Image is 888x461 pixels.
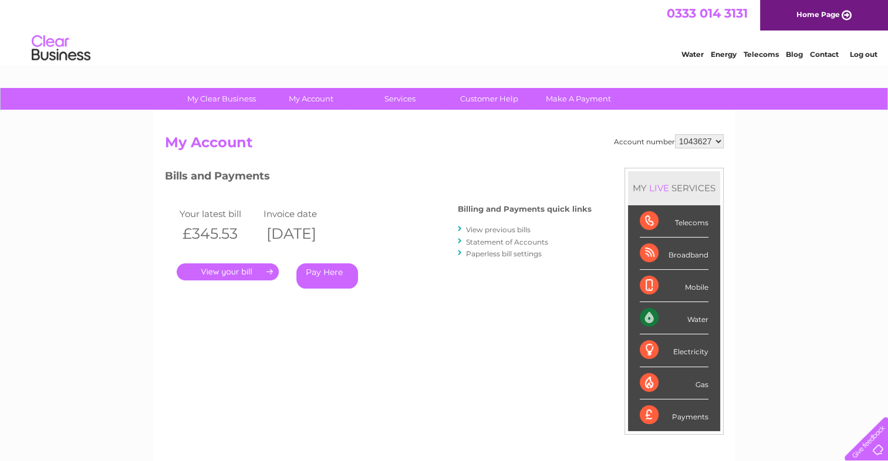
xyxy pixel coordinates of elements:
a: Water [681,50,704,59]
a: Statement of Accounts [466,238,548,246]
div: Clear Business is a trading name of Verastar Limited (registered in [GEOGRAPHIC_DATA] No. 3667643... [167,6,722,57]
td: Invoice date [261,206,345,222]
div: Electricity [640,334,708,367]
div: Mobile [640,270,708,302]
div: Account number [614,134,724,148]
div: Broadband [640,238,708,270]
div: LIVE [647,182,671,194]
h4: Billing and Payments quick links [458,205,592,213]
a: Services [352,88,448,110]
a: Energy [711,50,737,59]
a: Customer Help [441,88,538,110]
div: MY SERVICES [628,171,720,205]
div: Payments [640,399,708,431]
h3: Bills and Payments [165,168,592,188]
h2: My Account [165,134,724,157]
td: Your latest bill [177,206,261,222]
th: £345.53 [177,222,261,246]
a: Make A Payment [530,88,627,110]
a: View previous bills [466,225,531,234]
a: Log out [849,50,877,59]
a: Pay Here [296,263,358,289]
a: . [177,263,279,280]
a: My Clear Business [173,88,270,110]
a: Blog [786,50,803,59]
th: [DATE] [261,222,345,246]
a: Telecoms [744,50,779,59]
a: Contact [810,50,839,59]
a: My Account [262,88,359,110]
div: Telecoms [640,205,708,238]
img: logo.png [31,30,91,66]
a: Paperless bill settings [466,249,542,258]
a: 0333 014 3131 [667,6,748,21]
div: Gas [640,367,708,399]
div: Water [640,302,708,334]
